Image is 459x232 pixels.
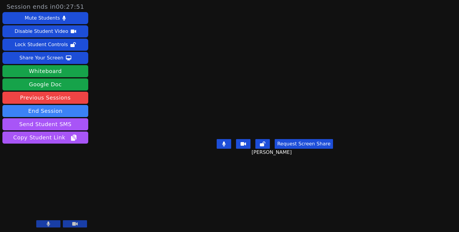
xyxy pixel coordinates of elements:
button: Disable Student Video [2,25,88,37]
div: Disable Student Video [15,27,68,36]
button: Send Student SMS [2,118,88,130]
span: Copy Student Link [13,133,77,142]
button: Request Screen Share [275,139,333,149]
button: Lock Student Controls [2,39,88,51]
a: Google Doc [2,78,88,91]
button: Share Your Screen [2,52,88,64]
span: Session ends in [7,2,84,11]
button: End Session [2,105,88,117]
button: Whiteboard [2,65,88,77]
div: Lock Student Controls [15,40,68,49]
a: Previous Sessions [2,92,88,104]
button: Mute Students [2,12,88,24]
span: [PERSON_NAME] [252,149,293,156]
div: Share Your Screen [19,53,63,63]
time: 00:27:51 [56,3,84,10]
div: Mute Students [25,13,60,23]
button: Copy Student Link [2,132,88,144]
